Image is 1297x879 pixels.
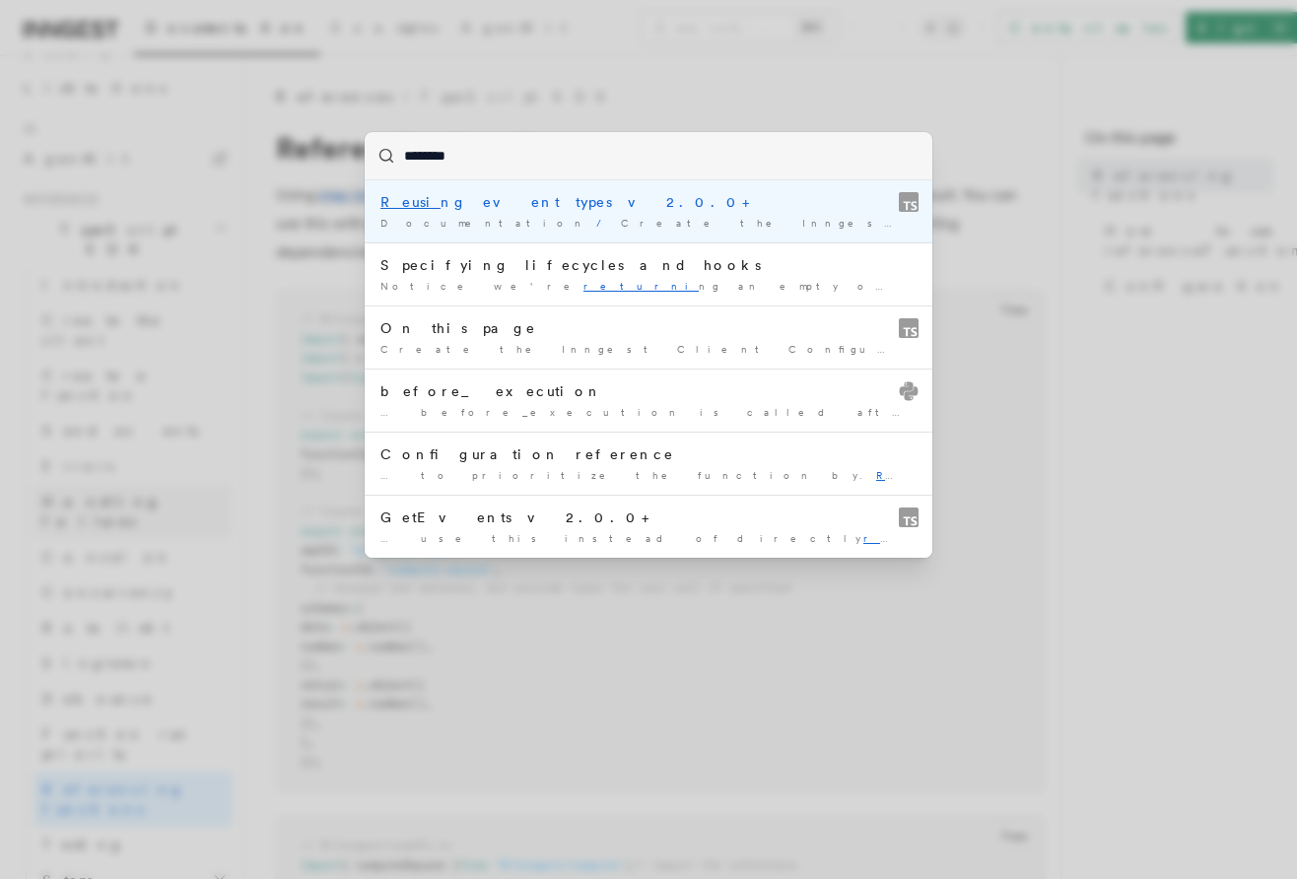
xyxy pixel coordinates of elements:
[380,342,917,357] div: Create the Inngest Client Configuration Defining Event Payload Types ng …
[380,192,917,212] div: ng event types v2.0.0+
[863,532,948,544] mark: reusi
[380,279,917,294] div: Notice we're ng an empty object {}. From here, we …
[380,405,917,420] div: … before_execution is called after ng the last memoized step …
[380,194,441,210] mark: Reusi
[380,444,917,464] div: Configuration reference
[380,531,917,546] div: … use this instead of directly ng your own event types …
[380,468,917,483] div: … to prioritize the function by. ng a positive number will …
[596,217,613,229] span: /
[621,217,1012,229] span: Create the Inngest Client
[876,469,984,481] mark: Returni
[380,217,588,229] span: Documentation
[380,255,917,275] div: Specifying lifecycles and hooks
[583,280,699,292] mark: returni
[380,507,917,527] div: GetEvents v2.0.0+
[380,318,917,338] div: On this page
[380,381,917,401] div: before_execution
